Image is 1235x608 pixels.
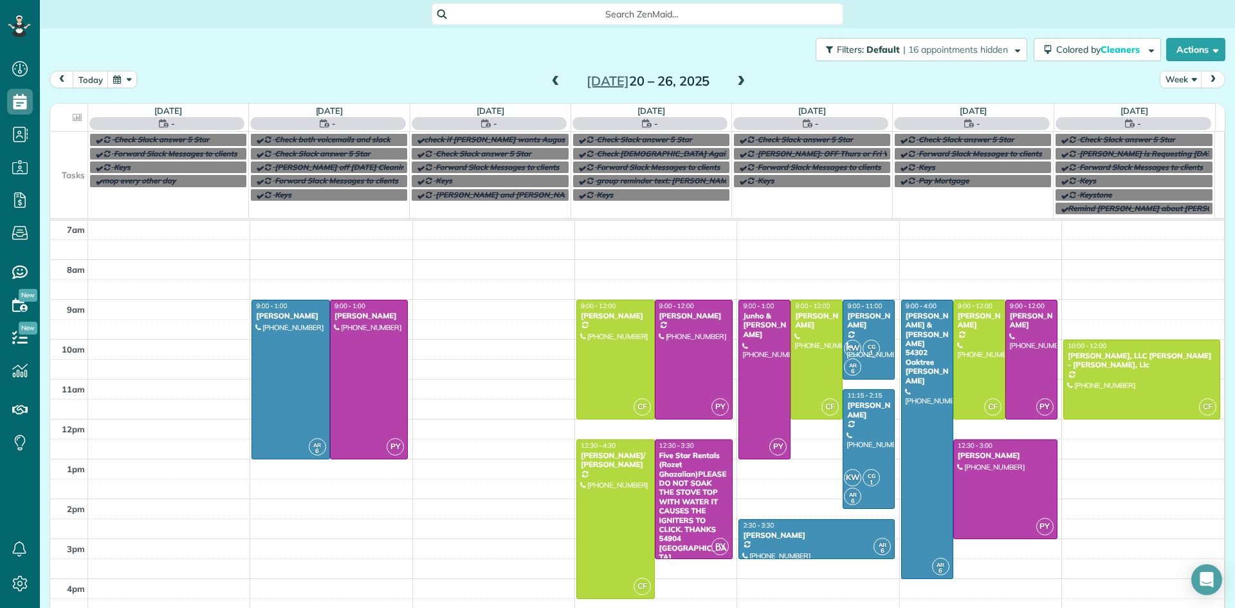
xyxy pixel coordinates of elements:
[1079,190,1111,199] span: Keystone
[1036,398,1054,416] span: PY
[435,162,559,172] span: Forward Slack Messages to clients
[332,117,336,130] span: -
[597,162,720,172] span: Forward Slack Messages to clients
[1068,342,1106,350] span: 10:00 - 12:00
[847,302,882,310] span: 9:00 - 11:00
[711,398,729,416] span: PY
[933,565,949,577] small: 6
[919,176,969,185] span: Pay Mortgage
[742,531,891,540] div: [PERSON_NAME]
[659,311,729,320] div: [PERSON_NAME]
[1101,44,1142,55] span: Cleaners
[794,311,839,330] div: [PERSON_NAME]
[334,311,405,320] div: [PERSON_NAME]
[906,302,937,310] span: 9:00 - 4:00
[1010,302,1045,310] span: 9:00 - 12:00
[849,491,857,498] span: AR
[587,73,629,89] span: [DATE]
[275,134,390,144] span: Check both voicemails and slack
[1056,44,1144,55] span: Colored by
[866,44,901,55] span: Default
[1160,71,1202,88] button: Week
[821,398,839,416] span: CF
[73,71,109,88] button: today
[846,311,891,330] div: [PERSON_NAME]
[659,451,729,562] div: Five Star Rentals (Rozet Ghazalian)PLEASE DO NOT SOAK THE STOVE TOP WITH WATER IT CAUSES THE IGNI...
[316,106,343,116] a: [DATE]
[102,176,176,185] span: mop every other day
[597,176,734,185] span: group reminder text: [PERSON_NAME]
[50,71,74,88] button: prev
[62,344,85,355] span: 10am
[309,445,325,457] small: 6
[919,134,1014,144] span: Check Slack answer 5 Star
[846,401,891,419] div: [PERSON_NAME]
[758,176,774,185] span: Keys
[919,162,935,172] span: Keys
[769,438,787,456] span: PY
[67,225,85,235] span: 7am
[879,541,886,548] span: AR
[477,106,504,116] a: [DATE]
[957,311,1002,330] div: [PERSON_NAME]
[659,441,694,450] span: 12:30 - 3:30
[905,311,949,385] div: [PERSON_NAME] & [PERSON_NAME] 54302 Oaktree [PERSON_NAME]
[958,302,993,310] span: 9:00 - 12:00
[815,117,819,130] span: -
[743,521,774,530] span: 2:30 - 3:30
[435,190,640,199] span: [PERSON_NAME] and [PERSON_NAME] Off Every [DATE]
[1079,176,1096,185] span: Keys
[1121,106,1148,116] a: [DATE]
[868,343,875,350] span: CG
[67,544,85,554] span: 3pm
[424,134,567,144] span: check if [PERSON_NAME] wants August
[1199,398,1216,416] span: CF
[581,302,616,310] span: 9:00 - 12:00
[863,347,879,359] small: 1
[742,311,787,339] div: Junho & [PERSON_NAME]
[114,134,209,144] span: Check Slack answer 5 Star
[634,578,651,595] span: CF
[937,561,944,568] span: AR
[1034,38,1161,61] button: Colored byCleaners
[62,384,85,394] span: 11am
[758,149,913,158] span: [PERSON_NAME]: OFF Thurs or Fri WEEKLY
[844,340,861,357] span: KW
[847,391,882,400] span: 11:15 - 2:15
[849,362,857,369] span: AR
[874,545,890,557] small: 6
[816,38,1027,61] button: Filters: Default | 16 appointments hidden
[435,176,452,185] span: Keys
[114,162,131,172] span: Keys
[957,451,1054,460] div: [PERSON_NAME]
[795,302,830,310] span: 9:00 - 12:00
[255,311,326,320] div: [PERSON_NAME]
[67,264,85,275] span: 8am
[580,311,651,320] div: [PERSON_NAME]
[581,441,616,450] span: 12:30 - 4:30
[67,584,85,594] span: 4pm
[960,106,987,116] a: [DATE]
[493,117,497,130] span: -
[256,302,287,310] span: 9:00 - 1:00
[597,134,692,144] span: Check Slack answer 5 Star
[580,451,651,470] div: [PERSON_NAME]/ [PERSON_NAME]
[1067,351,1216,370] div: [PERSON_NAME], LLC [PERSON_NAME] - [PERSON_NAME], Llc
[976,117,980,130] span: -
[958,441,993,450] span: 12:30 - 3:00
[1166,38,1225,61] button: Actions
[837,44,864,55] span: Filters:
[1009,311,1054,330] div: [PERSON_NAME]
[1036,518,1054,535] span: PY
[313,441,321,448] span: AR
[275,149,370,158] span: Check Slack answer 5 Star
[334,302,365,310] span: 9:00 - 1:00
[154,106,182,116] a: [DATE]
[758,134,853,144] span: Check Slack answer 5 Star
[743,302,774,310] span: 9:00 - 1:00
[19,322,37,335] span: New
[62,424,85,434] span: 12pm
[275,162,452,172] span: [PERSON_NAME] off [DATE] Cleaning Restaurant
[844,469,861,486] span: KW
[19,289,37,302] span: New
